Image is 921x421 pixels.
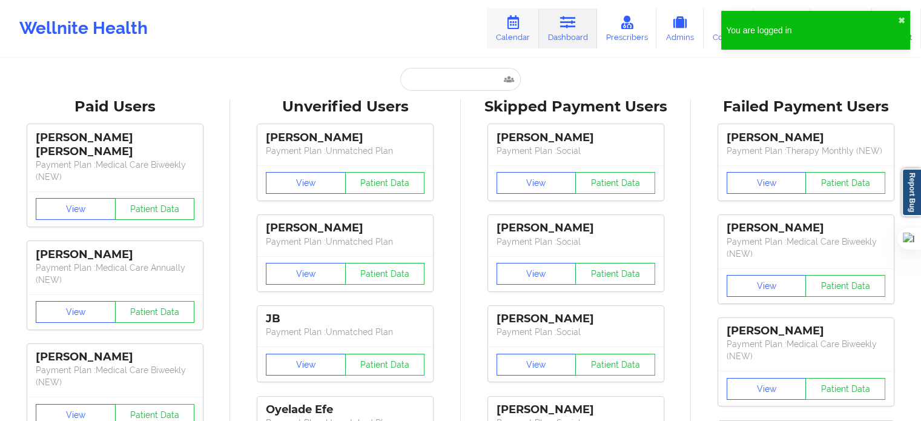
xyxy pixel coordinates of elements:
div: Failed Payment Users [699,98,913,116]
div: [PERSON_NAME] [266,131,424,145]
p: Payment Plan : Unmatched Plan [266,326,424,338]
div: [PERSON_NAME] [727,221,885,235]
div: [PERSON_NAME] [36,350,194,364]
div: Unverified Users [239,98,452,116]
p: Payment Plan : Social [497,326,655,338]
button: View [497,354,576,376]
div: [PERSON_NAME] [PERSON_NAME] [36,131,194,159]
button: View [727,275,807,297]
div: You are logged in [726,24,898,36]
a: Dashboard [539,8,597,48]
div: [PERSON_NAME] [727,131,885,145]
button: Patient Data [345,263,425,285]
div: [PERSON_NAME] [266,221,424,235]
div: [PERSON_NAME] [497,312,655,326]
button: Patient Data [345,172,425,194]
button: View [36,198,116,220]
button: View [266,354,346,376]
div: [PERSON_NAME] [497,403,655,417]
div: [PERSON_NAME] [36,248,194,262]
button: View [497,172,576,194]
div: Skipped Payment Users [469,98,682,116]
p: Payment Plan : Medical Care Biweekly (NEW) [36,159,194,183]
a: Calendar [487,8,539,48]
p: Payment Plan : Therapy Monthly (NEW) [727,145,885,157]
p: Payment Plan : Unmatched Plan [266,236,424,248]
p: Payment Plan : Medical Care Biweekly (NEW) [727,236,885,260]
button: View [36,301,116,323]
p: Payment Plan : Unmatched Plan [266,145,424,157]
p: Payment Plan : Medical Care Annually (NEW) [36,262,194,286]
button: Patient Data [115,198,195,220]
button: Patient Data [805,172,885,194]
button: Patient Data [575,354,655,376]
button: Patient Data [115,301,195,323]
button: View [266,263,346,285]
button: Patient Data [805,275,885,297]
button: Patient Data [345,354,425,376]
p: Payment Plan : Medical Care Biweekly (NEW) [36,364,194,388]
a: Coaches [704,8,754,48]
button: Patient Data [575,172,655,194]
button: close [898,16,905,25]
button: View [727,172,807,194]
div: [PERSON_NAME] [497,221,655,235]
p: Payment Plan : Social [497,236,655,248]
div: JB [266,312,424,326]
div: [PERSON_NAME] [727,324,885,338]
div: [PERSON_NAME] [497,131,655,145]
button: View [727,378,807,400]
p: Payment Plan : Medical Care Biweekly (NEW) [727,338,885,362]
a: Admins [656,8,704,48]
button: View [497,263,576,285]
a: Report Bug [902,168,921,216]
button: View [266,172,346,194]
div: Oyelade Efe [266,403,424,417]
button: Patient Data [805,378,885,400]
button: Patient Data [575,263,655,285]
div: Paid Users [8,98,222,116]
p: Payment Plan : Social [497,145,655,157]
a: Prescribers [597,8,657,48]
